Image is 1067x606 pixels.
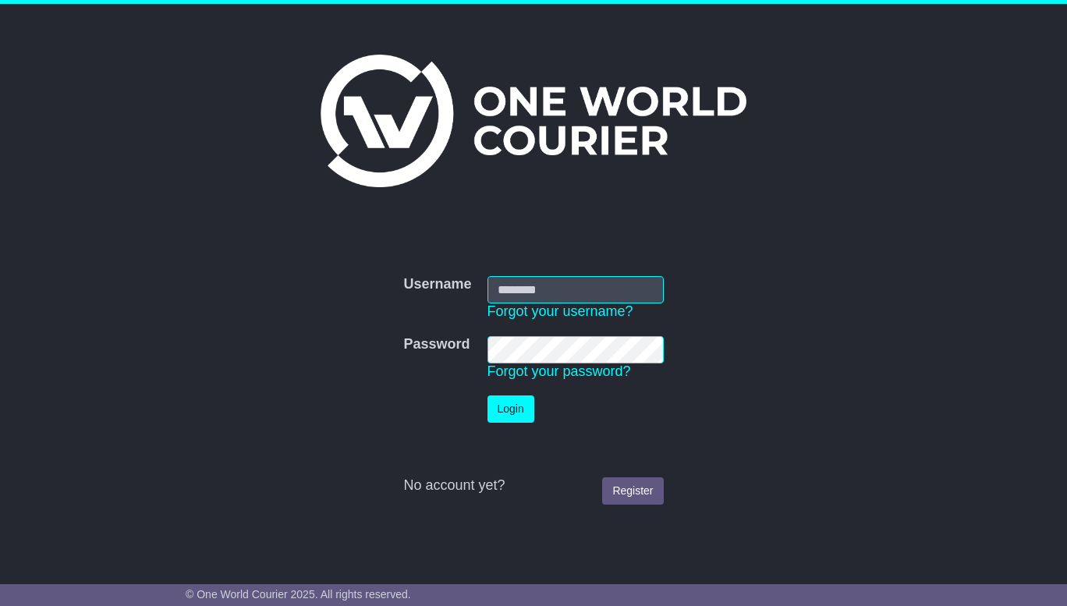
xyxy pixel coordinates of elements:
label: Username [403,276,471,293]
label: Password [403,336,470,353]
a: Forgot your password? [487,363,631,379]
img: One World [321,55,746,187]
div: No account yet? [403,477,663,494]
a: Register [602,477,663,505]
a: Forgot your username? [487,303,633,319]
button: Login [487,395,534,423]
span: © One World Courier 2025. All rights reserved. [186,588,411,601]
